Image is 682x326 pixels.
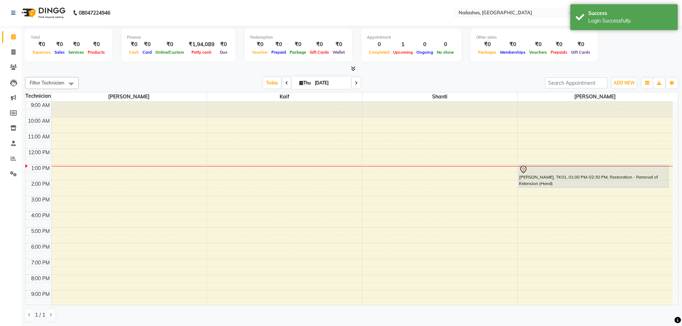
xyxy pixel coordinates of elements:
[35,311,45,319] span: 1 / 1
[298,80,313,86] span: Thu
[415,50,435,55] span: Ongoing
[250,50,270,55] span: Voucher
[549,50,569,55] span: Prepaids
[367,50,391,55] span: Completed
[288,40,308,49] div: ₹0
[26,133,51,141] div: 11:00 AM
[435,40,456,49] div: 0
[415,40,435,49] div: 0
[614,80,635,86] span: ADD NEW
[30,275,51,282] div: 8:00 PM
[67,40,86,49] div: ₹0
[270,40,288,49] div: ₹0
[30,180,51,188] div: 2:00 PM
[53,40,67,49] div: ₹0
[391,40,415,49] div: 1
[31,50,53,55] span: Expenses
[27,149,51,156] div: 12:00 PM
[527,40,549,49] div: ₹0
[154,40,186,49] div: ₹0
[498,50,527,55] span: Memberships
[391,50,415,55] span: Upcoming
[308,40,331,49] div: ₹0
[30,80,64,86] span: Filter Technician
[270,50,288,55] span: Prepaid
[30,165,51,172] div: 1:00 PM
[367,34,456,40] div: Appointment
[127,40,141,49] div: ₹0
[30,228,51,235] div: 5:00 PM
[186,40,217,49] div: ₹1,94,089
[476,34,592,40] div: Other sales
[25,92,51,100] div: Technician
[30,196,51,204] div: 3:00 PM
[190,50,213,55] span: Petty cash
[612,78,637,88] button: ADD NEW
[435,50,456,55] span: No show
[218,50,229,55] span: Due
[476,40,498,49] div: ₹0
[588,17,672,25] div: Login Successfully.
[30,212,51,219] div: 4:00 PM
[141,50,154,55] span: Card
[18,3,67,23] img: logo
[31,40,53,49] div: ₹0
[30,291,51,298] div: 9:00 PM
[52,92,207,101] span: [PERSON_NAME]
[519,165,669,188] div: [PERSON_NAME], TK01, 01:00 PM-02:30 PM, Restoration - Removal of Extension (Hand)
[30,259,51,267] div: 7:00 PM
[588,10,672,17] div: Success
[569,40,592,49] div: ₹0
[367,40,391,49] div: 0
[549,40,569,49] div: ₹0
[308,50,331,55] span: Gift Cards
[127,34,230,40] div: Finance
[331,50,347,55] span: Wallet
[250,40,270,49] div: ₹0
[127,50,141,55] span: Cash
[67,50,86,55] span: Services
[476,50,498,55] span: Packages
[263,77,281,88] span: Today
[26,117,51,125] div: 10:00 AM
[331,40,347,49] div: ₹0
[569,50,592,55] span: Gift Cards
[362,92,517,101] span: Shanti
[30,243,51,251] div: 6:00 PM
[53,50,67,55] span: Sales
[154,50,186,55] span: Online/Custom
[86,50,107,55] span: Products
[217,40,230,49] div: ₹0
[31,34,107,40] div: Total
[313,78,348,88] input: 2025-09-04
[207,92,362,101] span: Kaif
[288,50,308,55] span: Package
[498,40,527,49] div: ₹0
[250,34,347,40] div: Redemption
[518,92,673,101] span: [PERSON_NAME]
[527,50,549,55] span: Vouchers
[545,77,608,88] input: Search Appointment
[86,40,107,49] div: ₹0
[79,3,110,23] b: 08047224946
[141,40,154,49] div: ₹0
[29,102,51,109] div: 9:00 AM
